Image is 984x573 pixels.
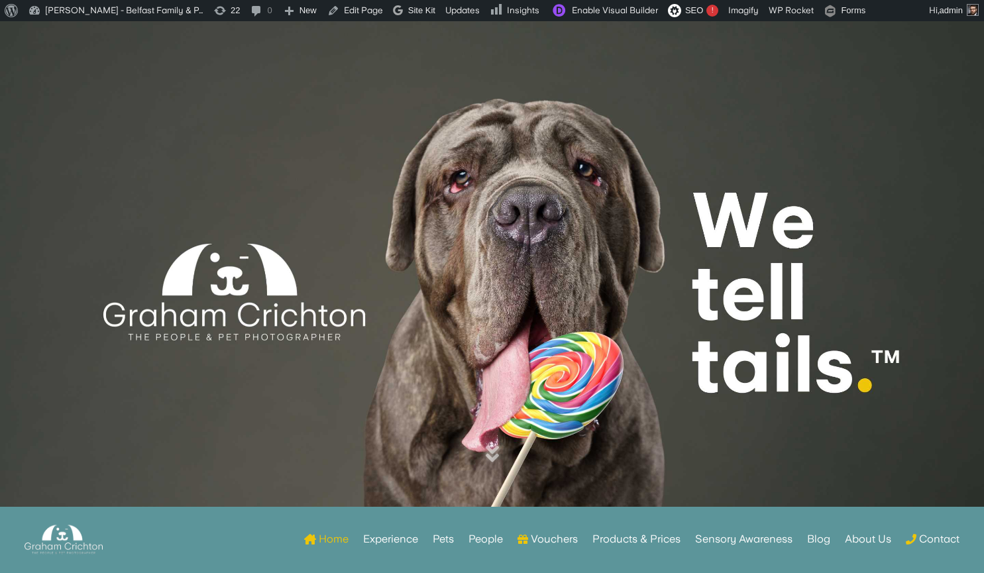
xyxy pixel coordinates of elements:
a: About Us [845,513,891,565]
a: Pets [433,513,454,565]
a: Products & Prices [592,513,681,565]
span: SEO [685,5,703,15]
div: ! [706,5,718,17]
a: Contact [906,513,959,565]
span: Site Kit [408,5,435,15]
span: admin [940,5,963,15]
a: Home [304,513,349,565]
a: Blog [807,513,830,565]
a: People [468,513,503,565]
a: Vouchers [518,513,578,565]
img: Graham Crichton Photography Logo - Graham Crichton - Belfast Family & Pet Photography Studio [25,521,103,558]
a: Experience [363,513,418,565]
a: Sensory Awareness [695,513,793,565]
